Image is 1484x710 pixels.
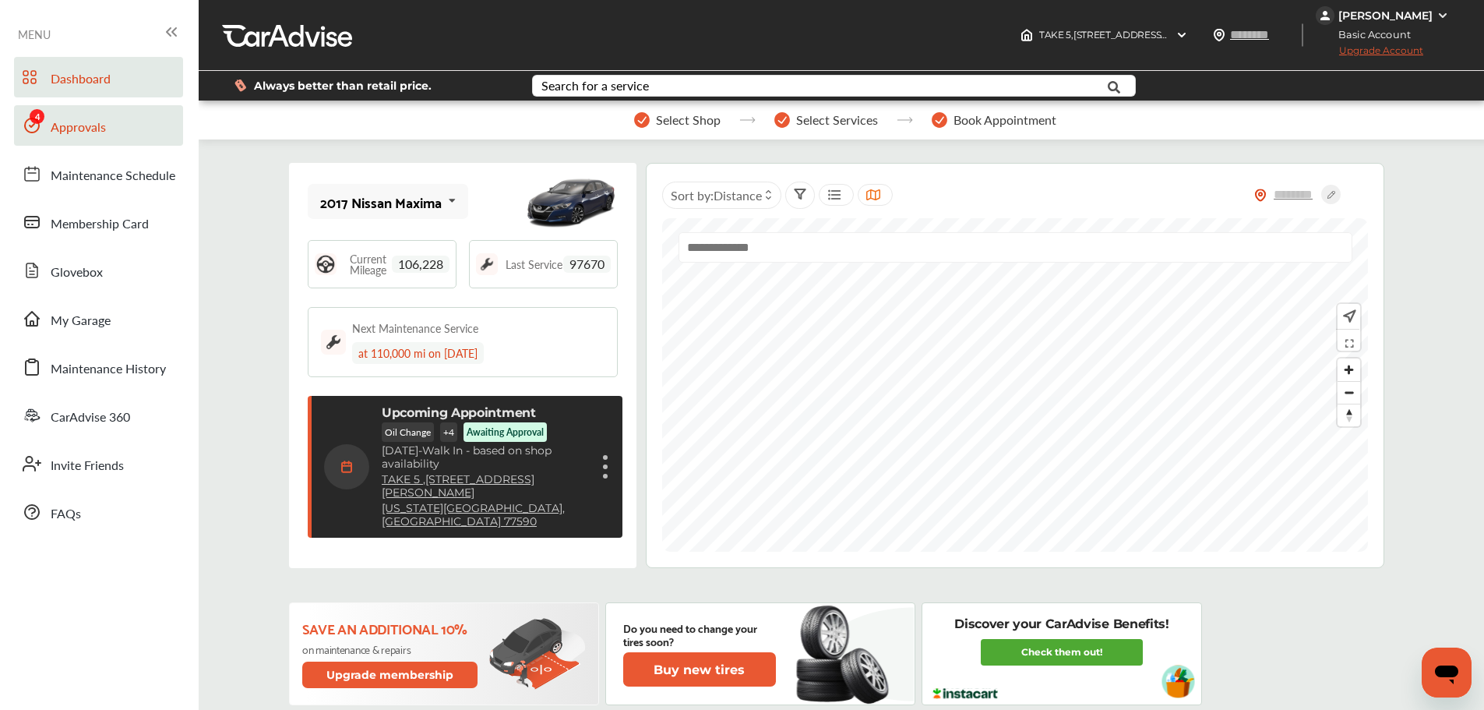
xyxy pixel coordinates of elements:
p: Do you need to change your tires soon? [623,621,776,648]
p: Oil Change [382,422,434,442]
span: Select Services [796,113,878,127]
a: Maintenance Schedule [14,154,183,194]
p: Walk In - based on shop availability [382,444,588,471]
p: + 4 [440,422,457,442]
img: stepper-checkmark.b5569197.svg [774,112,790,128]
img: jVpblrzwTbfkPYzPPzSLxeg0AAAAASUVORK5CYII= [1316,6,1334,25]
p: Save an additional 10% [302,620,481,637]
img: maintenance_logo [476,253,498,275]
span: CarAdvise 360 [51,408,130,428]
a: Buy new tires [623,652,779,687]
div: 2017 Nissan Maxima [320,194,442,210]
span: Sort by : [671,186,762,204]
span: Invite Friends [51,456,124,476]
p: Awaiting Approval [467,426,544,439]
img: mobile_10667_st0640_046.jpg [524,167,618,237]
span: [DATE] [382,443,418,457]
a: TAKE 5 ,[STREET_ADDRESS][PERSON_NAME] [382,473,588,500]
img: stepper-checkmark.b5569197.svg [932,112,947,128]
p: Upcoming Appointment [382,405,536,420]
span: Membership Card [51,214,149,235]
button: Zoom in [1338,359,1360,381]
img: update-membership.81812027.svg [489,618,586,691]
div: at 110,000 mi on [DATE] [352,342,484,364]
a: CarAdvise 360 [14,395,183,436]
a: Check them out! [981,639,1143,666]
div: Search for a service [541,79,649,92]
iframe: Button to launch messaging window [1422,648,1472,698]
img: header-down-arrow.9dd2ce7d.svg [1176,29,1188,41]
span: Select Shop [656,113,721,127]
a: Membership Card [14,202,183,242]
span: 106,228 [392,256,449,273]
span: Glovebox [51,263,103,283]
img: location_vector.a44bc228.svg [1213,29,1225,41]
img: stepper-arrow.e24c07c6.svg [897,117,913,123]
span: Distance [714,186,762,204]
span: 97670 [563,256,611,273]
img: dollor_label_vector.a70140d1.svg [234,79,246,92]
span: FAQs [51,504,81,525]
a: Glovebox [14,250,183,291]
img: calendar-icon.35d1de04.svg [324,444,369,489]
img: stepper-checkmark.b5569197.svg [634,112,650,128]
span: Always better than retail price. [254,80,432,91]
img: instacart-logo.217963cc.svg [931,688,1000,699]
div: Next Maintenance Service [352,320,478,336]
p: Discover your CarAdvise Benefits! [954,616,1169,633]
img: header-home-logo.8d720a4f.svg [1020,29,1033,41]
a: [US_STATE][GEOGRAPHIC_DATA], [GEOGRAPHIC_DATA] 77590 [382,502,588,528]
span: Zoom out [1338,382,1360,404]
span: Maintenance History [51,359,166,380]
button: Reset bearing to north [1338,404,1360,426]
img: maintenance_logo [321,330,346,355]
a: Maintenance History [14,347,183,387]
span: Maintenance Schedule [51,166,175,186]
span: Current Mileage [344,253,392,275]
button: Zoom out [1338,381,1360,404]
a: FAQs [14,492,183,532]
span: Basic Account [1317,26,1422,43]
span: Book Appointment [953,113,1056,127]
img: stepper-arrow.e24c07c6.svg [739,117,756,123]
img: WGsFRI8htEPBVLJbROoPRyZpYNWhNONpIPPETTm6eUC0GeLEiAAAAAElFTkSuQmCC [1436,9,1449,22]
a: My Garage [14,298,183,339]
a: Approvals [14,105,183,146]
button: Upgrade membership [302,662,478,688]
div: [PERSON_NAME] [1338,9,1433,23]
button: Buy new tires [623,652,776,687]
img: location_vector_orange.38f05af8.svg [1254,189,1267,202]
img: recenter.ce011a49.svg [1340,308,1356,325]
span: Dashboard [51,69,111,90]
img: steering_logo [315,253,337,275]
span: Upgrade Account [1316,44,1423,64]
span: MENU [18,28,51,41]
span: - [418,443,422,457]
img: new-tire.a0c7fe23.svg [795,599,897,709]
a: Invite Friends [14,443,183,484]
span: My Garage [51,311,111,331]
canvas: Map [662,218,1368,552]
img: instacart-vehicle.0979a191.svg [1161,665,1195,698]
span: Last Service [506,259,562,270]
a: Dashboard [14,57,183,97]
p: on maintenance & repairs [302,643,481,655]
img: header-divider.bc55588e.svg [1302,23,1303,47]
span: Approvals [51,118,106,138]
